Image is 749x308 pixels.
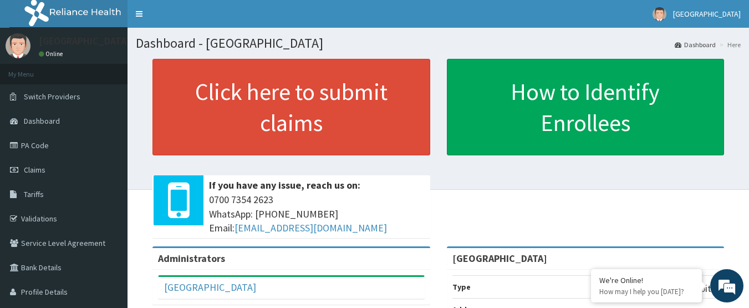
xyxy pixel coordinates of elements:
span: [GEOGRAPHIC_DATA] [673,9,741,19]
b: Administrators [158,252,225,265]
p: [GEOGRAPHIC_DATA] [39,36,130,46]
b: If you have any issue, reach us on: [209,179,360,191]
a: Dashboard [675,40,716,49]
span: Claims [24,165,45,175]
img: User Image [6,33,30,58]
li: Here [717,40,741,49]
b: Type [452,282,471,292]
a: Online [39,50,65,58]
a: Click here to submit claims [152,59,430,155]
h1: Dashboard - [GEOGRAPHIC_DATA] [136,36,741,51]
a: How to Identify Enrollees [447,59,725,155]
span: Dashboard [24,116,60,126]
span: Switch Providers [24,92,80,102]
img: User Image [653,7,666,21]
div: We're Online! [599,275,694,285]
a: [EMAIL_ADDRESS][DOMAIN_NAME] [235,221,387,234]
strong: [GEOGRAPHIC_DATA] [452,252,547,265]
span: 0700 7354 2623 WhatsApp: [PHONE_NUMBER] Email: [209,193,425,235]
a: [GEOGRAPHIC_DATA] [164,281,256,294]
span: Tariffs [24,189,44,199]
p: How may I help you today? [599,287,694,296]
